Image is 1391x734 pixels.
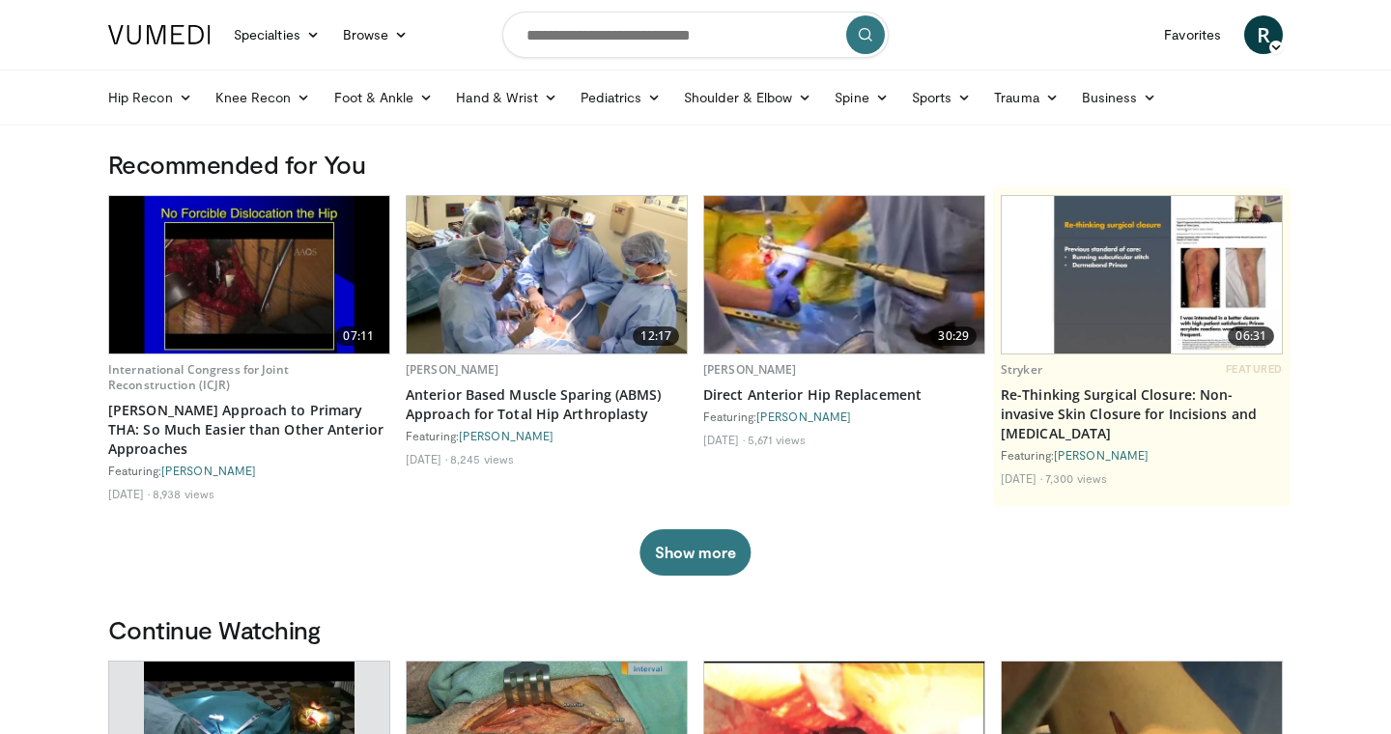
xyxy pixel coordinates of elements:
[1070,78,1169,117] a: Business
[335,326,382,346] span: 07:11
[161,464,256,477] a: [PERSON_NAME]
[108,25,211,44] img: VuMedi Logo
[1054,448,1149,462] a: [PERSON_NAME]
[639,529,751,576] button: Show more
[704,196,984,353] img: 012d997d-19c4-4fc7-adff-bcd4bf1aa9be.620x360_q85_upscale.jpg
[703,409,985,424] div: Featuring:
[323,78,445,117] a: Foot & Ankle
[1152,15,1233,54] a: Favorites
[108,614,1283,645] h3: Continue Watching
[1001,470,1042,486] li: [DATE]
[444,78,569,117] a: Hand & Wrist
[97,78,204,117] a: Hip Recon
[1226,362,1283,376] span: FEATURED
[703,385,985,405] a: Direct Anterior Hip Replacement
[204,78,323,117] a: Knee Recon
[108,486,150,501] li: [DATE]
[1244,15,1283,54] a: R
[222,15,331,54] a: Specialties
[450,451,514,466] li: 8,245 views
[108,149,1283,180] h3: Recommended for You
[407,196,687,353] img: d8369c01-9f89-482a-b98f-10fadee8acc3.620x360_q85_upscale.jpg
[703,432,745,447] li: [DATE]
[982,78,1070,117] a: Trauma
[672,78,823,117] a: Shoulder & Elbow
[1002,196,1282,353] img: f1f532c3-0ef6-42d5-913a-00ff2bbdb663.620x360_q85_upscale.jpg
[1001,385,1283,443] a: Re-Thinking Surgical Closure: Non-invasive Skin Closure for Incisions and [MEDICAL_DATA]
[704,196,984,353] a: 30:29
[569,78,672,117] a: Pediatrics
[331,15,420,54] a: Browse
[406,428,688,443] div: Featuring:
[1001,447,1283,463] div: Featuring:
[407,196,687,353] a: 12:17
[1002,196,1282,353] a: 06:31
[1001,361,1042,378] a: Stryker
[633,326,679,346] span: 12:17
[1228,326,1274,346] span: 06:31
[108,463,390,478] div: Featuring:
[108,361,289,393] a: International Congress for Joint Reconstruction (ICJR)
[406,451,447,466] li: [DATE]
[1045,470,1107,486] li: 7,300 views
[108,401,390,459] a: [PERSON_NAME] Approach to Primary THA: So Much Easier than Other Anterior Approaches
[459,429,554,442] a: [PERSON_NAME]
[406,361,499,378] a: [PERSON_NAME]
[502,12,889,58] input: Search topics, interventions
[823,78,899,117] a: Spine
[900,78,983,117] a: Sports
[748,432,806,447] li: 5,671 views
[153,486,214,501] li: 8,938 views
[930,326,977,346] span: 30:29
[109,196,389,353] img: 39c06b77-4aaf-44b3-a7d8-092cc5de73cb.620x360_q85_upscale.jpg
[703,361,797,378] a: [PERSON_NAME]
[109,196,389,353] a: 07:11
[406,385,688,424] a: Anterior Based Muscle Sparing (ABMS) Approach for Total Hip Arthroplasty
[756,409,851,423] a: [PERSON_NAME]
